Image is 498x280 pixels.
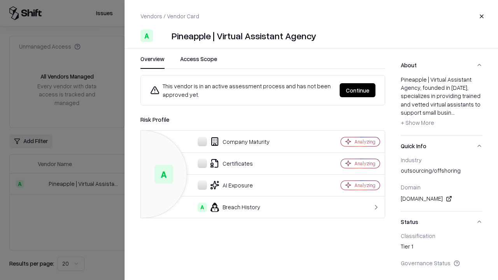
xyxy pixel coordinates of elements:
div: outsourcing/offshoring [401,166,482,177]
div: Analyzing [354,160,375,167]
button: Quick Info [401,136,482,156]
div: Risk Profile [140,115,385,124]
span: ... [451,109,455,116]
button: About [401,55,482,75]
button: Overview [140,55,165,69]
div: This vendor is in an active assessment process and has not been approved yet. [150,82,333,99]
button: Access Scope [180,55,217,69]
div: A [154,165,173,184]
img: Pineapple | Virtual Assistant Agency [156,30,168,42]
div: About [401,75,482,135]
div: Company Maturity [147,137,314,146]
div: Classification [401,232,482,239]
div: Analyzing [354,138,375,145]
button: Continue [340,83,375,97]
p: Vendors / Vendor Card [140,12,199,20]
div: Governance Status [401,259,482,266]
button: Status [401,212,482,232]
div: Certificates [147,159,314,168]
div: Industry [401,156,482,163]
div: Analyzing [354,182,375,189]
div: [DOMAIN_NAME] [401,194,482,203]
button: + Show More [401,117,434,129]
div: Pineapple | Virtual Assistant Agency [172,30,316,42]
span: + Show More [401,119,434,126]
div: AI Exposure [147,180,314,190]
div: Breach History [147,203,314,212]
div: A [140,30,153,42]
div: Pineapple | Virtual Assistant Agency, founded in [DATE], specializes in providing trained and vet... [401,75,482,129]
div: Quick Info [401,156,482,211]
div: Tier 1 [401,242,482,253]
div: A [198,203,207,212]
div: Domain [401,184,482,191]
